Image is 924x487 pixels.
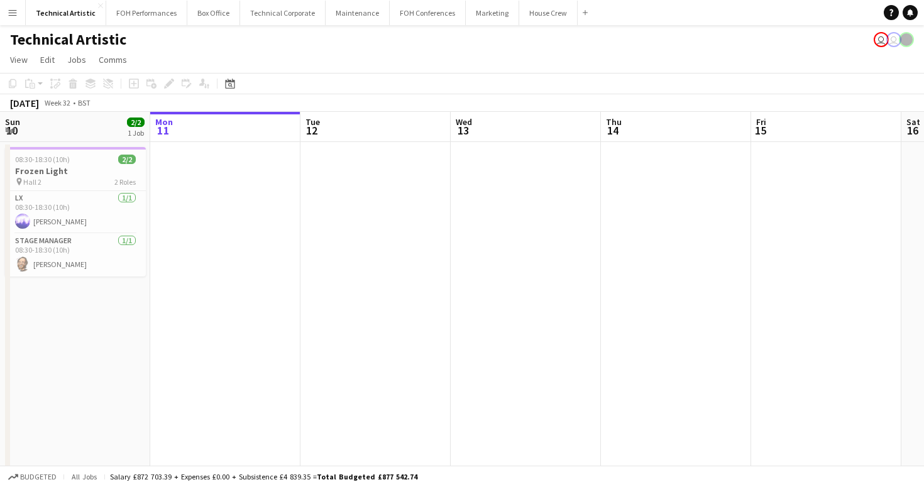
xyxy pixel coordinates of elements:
span: 12 [304,123,320,138]
app-card-role: LX1/108:30-18:30 (10h)[PERSON_NAME] [5,191,146,234]
div: [DATE] [10,97,39,109]
app-card-role: Stage Manager1/108:30-18:30 (10h)[PERSON_NAME] [5,234,146,276]
div: 1 Job [128,128,144,138]
button: Technical Corporate [240,1,326,25]
app-user-avatar: Abby Hubbard [886,32,901,47]
a: Jobs [62,52,91,68]
button: FOH Conferences [390,1,466,25]
span: Sun [5,116,20,128]
span: 10 [3,123,20,138]
span: 14 [604,123,622,138]
span: Sat [906,116,920,128]
span: 15 [754,123,766,138]
h3: Frozen Light [5,165,146,177]
app-user-avatar: Gabrielle Barr [899,32,914,47]
span: Fri [756,116,766,128]
button: FOH Performances [106,1,187,25]
span: Edit [40,54,55,65]
span: 16 [905,123,920,138]
span: Budgeted [20,473,57,481]
a: View [5,52,33,68]
span: Jobs [67,54,86,65]
a: Edit [35,52,60,68]
span: Tue [305,116,320,128]
button: Maintenance [326,1,390,25]
div: BST [78,98,91,107]
span: 13 [454,123,472,138]
span: All jobs [69,472,99,481]
span: View [10,54,28,65]
span: Mon [155,116,173,128]
span: 2/2 [118,155,136,164]
h1: Technical Artistic [10,30,126,49]
span: 11 [153,123,173,138]
span: Wed [456,116,472,128]
span: Thu [606,116,622,128]
span: Comms [99,54,127,65]
div: Salary £872 703.39 + Expenses £0.00 + Subsistence £4 839.35 = [110,472,417,481]
button: Marketing [466,1,519,25]
button: House Crew [519,1,578,25]
app-job-card: 08:30-18:30 (10h)2/2Frozen Light Hall 22 RolesLX1/108:30-18:30 (10h)[PERSON_NAME]Stage Manager1/1... [5,147,146,276]
span: 2 Roles [114,177,136,187]
span: 2/2 [127,118,145,127]
a: Comms [94,52,132,68]
button: Technical Artistic [26,1,106,25]
button: Box Office [187,1,240,25]
span: Total Budgeted £877 542.74 [317,472,417,481]
span: 08:30-18:30 (10h) [15,155,70,164]
button: Budgeted [6,470,58,484]
span: Week 32 [41,98,73,107]
app-user-avatar: Gloria Hamlyn [874,32,889,47]
span: Hall 2 [23,177,41,187]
